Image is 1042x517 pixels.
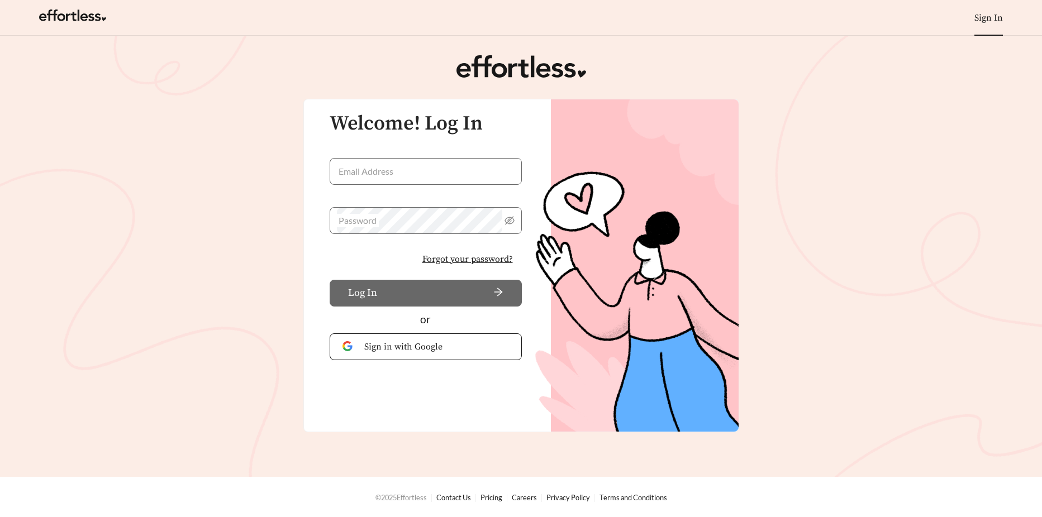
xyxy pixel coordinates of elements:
a: Terms and Conditions [599,493,667,502]
h3: Welcome! Log In [330,113,522,135]
span: eye-invisible [505,216,515,226]
span: Sign in with Google [364,340,509,353]
a: Contact Us [436,493,471,502]
button: Log Inarrow-right [330,280,522,307]
span: Forgot your password? [422,252,513,266]
a: Privacy Policy [546,493,590,502]
img: Google Authentication [342,341,355,352]
a: Pricing [480,493,502,502]
button: Forgot your password? [413,247,522,271]
button: Sign in with Google [330,333,522,360]
div: or [330,312,522,328]
a: Sign In [974,12,1003,23]
span: © 2025 Effortless [375,493,427,502]
a: Careers [512,493,537,502]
